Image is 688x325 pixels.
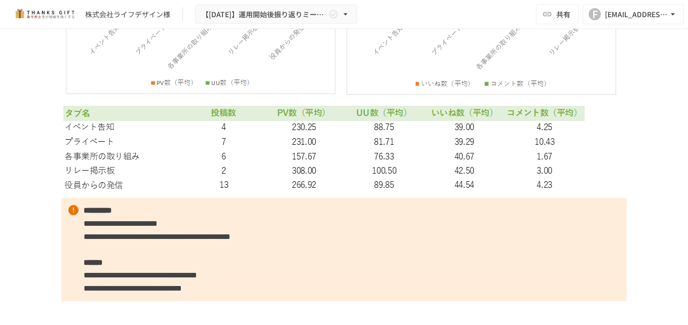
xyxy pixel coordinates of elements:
div: F [589,8,601,20]
div: [EMAIL_ADDRESS][DOMAIN_NAME] [605,8,668,21]
button: F[EMAIL_ADDRESS][DOMAIN_NAME] [583,4,684,24]
img: mMP1OxWUAhQbsRWCurg7vIHe5HqDpP7qZo7fRoNLXQh [12,6,77,22]
button: 【[DATE]】運用開始後振り返りミーティング [195,5,357,24]
div: 株式会社ライフデザイン様 [85,9,170,20]
span: 【[DATE]】運用開始後振り返りミーティング [202,8,326,21]
button: 共有 [536,4,579,24]
span: 共有 [556,9,570,20]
